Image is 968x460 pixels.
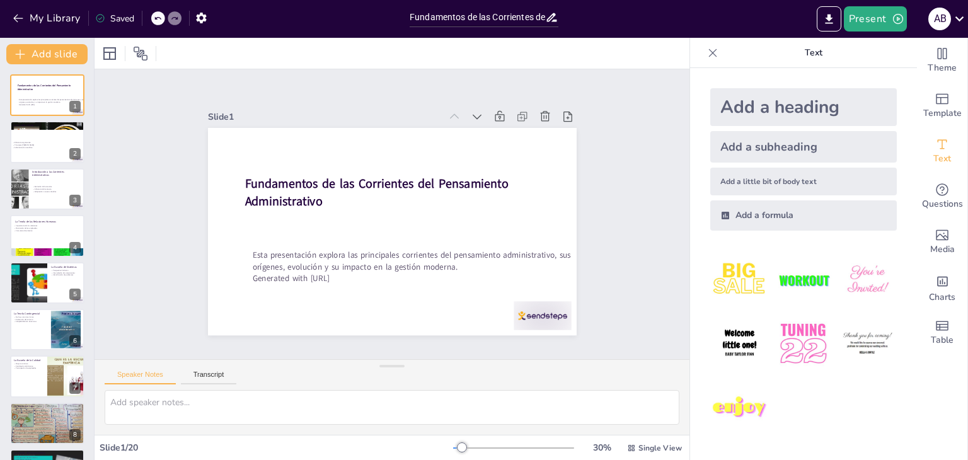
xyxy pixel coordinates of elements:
div: 7 [69,382,81,394]
p: Participación de empleados [14,367,43,370]
p: Text [723,38,904,68]
div: https://cdn.sendsteps.com/images/logo/sendsteps_logo_white.pnghttps://cdn.sendsteps.com/images/lo... [10,262,84,304]
p: Importancia de las relaciones [14,225,81,227]
div: Add a heading [710,88,897,126]
div: Add a little bit of body text [710,168,897,195]
img: 5.jpeg [774,314,833,373]
div: Add a subheading [710,131,897,163]
p: Generated with [URL] [252,273,584,284]
span: Position [133,46,148,61]
p: La Teoría del Caos [14,404,81,408]
button: Add slide [6,44,88,64]
img: 7.jpeg [710,379,769,437]
p: Administración científica [13,146,79,148]
p: La Teoría Contingencial [14,312,47,316]
div: Get real-time input from your audience [917,174,967,219]
div: 4 [69,242,81,253]
p: Generated with [URL] [19,103,86,106]
p: Perspectiva holística [51,269,81,272]
div: https://cdn.sendsteps.com/images/logo/sendsteps_logo_white.pnghttps://cdn.sendsteps.com/images/lo... [10,121,84,163]
img: 2.jpeg [774,251,833,309]
div: Change the overall theme [917,38,967,83]
p: Eficiencia organizativa [13,141,79,144]
img: 3.jpeg [838,251,897,309]
button: Transcript [181,371,237,384]
span: Text [933,152,951,166]
input: Insert title [410,8,545,26]
p: La Teoría de las Relaciones Humanas [15,220,82,224]
div: 8 [10,403,84,444]
div: Slide 1 / 20 [100,442,453,454]
button: A B [928,6,951,32]
p: Evolución de las teorías [32,185,81,188]
p: La Escuela Clásica [14,123,81,127]
p: Evaluación del entorno [14,318,47,321]
div: Add charts and graphs [917,265,967,310]
p: Comunicación efectiva [14,229,81,232]
p: Mejora continua [14,363,43,365]
div: https://cdn.sendsteps.com/images/logo/sendsteps_logo_white.pnghttps://cdn.sendsteps.com/images/lo... [10,74,84,116]
div: 5 [69,289,81,300]
div: https://cdn.sendsteps.com/images/logo/sendsteps_logo_white.pnghttps://cdn.sendsteps.com/images/lo... [10,309,84,350]
p: La Escuela de Sistemas [51,265,81,268]
p: Adaptabilidad en decisiones [14,321,47,323]
p: La Gestión del Conocimiento [14,451,81,455]
div: https://cdn.sendsteps.com/images/logo/sendsteps_logo_white.pnghttps://cdn.sendsteps.com/images/lo... [10,168,84,210]
img: 1.jpeg [710,251,769,309]
div: Add a formula [710,200,897,231]
div: Saved [95,13,134,25]
p: Complejidad organizacional [14,407,81,410]
span: Theme [928,61,957,75]
p: Creación de conocimiento [14,454,81,456]
div: 7 [10,355,84,397]
p: Influencia del contexto [32,188,81,190]
p: Esta presentación explora las principales corrientes del pensamiento administrativo, sus orígenes... [252,250,584,272]
button: Present [844,6,907,32]
div: Add a table [917,310,967,355]
p: Manejo de la imprevisibilidad [14,410,81,412]
img: 6.jpeg [838,314,897,373]
div: 3 [69,195,81,206]
div: Add text boxes [917,129,967,174]
div: https://cdn.sendsteps.com/images/logo/sendsteps_logo_white.pnghttps://cdn.sendsteps.com/images/lo... [10,215,84,256]
p: Interrelación de componentes [51,272,81,274]
div: 30 % [587,442,617,454]
p: No hay una única forma [14,316,47,318]
p: Satisfacción del cliente [14,365,43,367]
p: Motivación de los empleados [14,227,81,230]
button: Export to PowerPoint [817,6,841,32]
p: Principios [PERSON_NAME] [13,144,79,146]
strong: Fundamentos de las Corrientes del Pensamiento Administrativo [18,84,71,91]
p: Introducción a las Corrientes Administrativas [32,170,81,177]
img: 4.jpeg [710,314,769,373]
p: Innovación en gestión [14,411,81,414]
div: 1 [69,101,81,112]
strong: Fundamentos de las Corrientes del Pensamiento Administrativo [245,176,508,210]
div: 8 [69,429,81,440]
div: A B [928,8,951,30]
div: 6 [69,335,81,347]
button: My Library [9,8,86,28]
span: Single View [638,443,682,453]
div: 2 [69,148,81,159]
span: Template [923,106,962,120]
span: Charts [929,290,955,304]
p: Compartición de información [14,456,81,459]
p: La Escuela de la Calidad [14,359,43,362]
div: Slide 1 [208,111,441,123]
p: Esta presentación explora las principales corrientes del pensamiento administrativo, sus orígenes... [19,99,86,103]
div: Add images, graphics, shapes or video [917,219,967,265]
p: Identificación de problemas [51,273,81,276]
p: Adaptación a nuevos desafíos [32,190,81,193]
div: Layout [100,43,120,64]
div: Add ready made slides [917,83,967,129]
span: Questions [922,197,963,211]
span: Table [931,333,954,347]
span: Media [930,243,955,256]
button: Speaker Notes [105,371,176,384]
